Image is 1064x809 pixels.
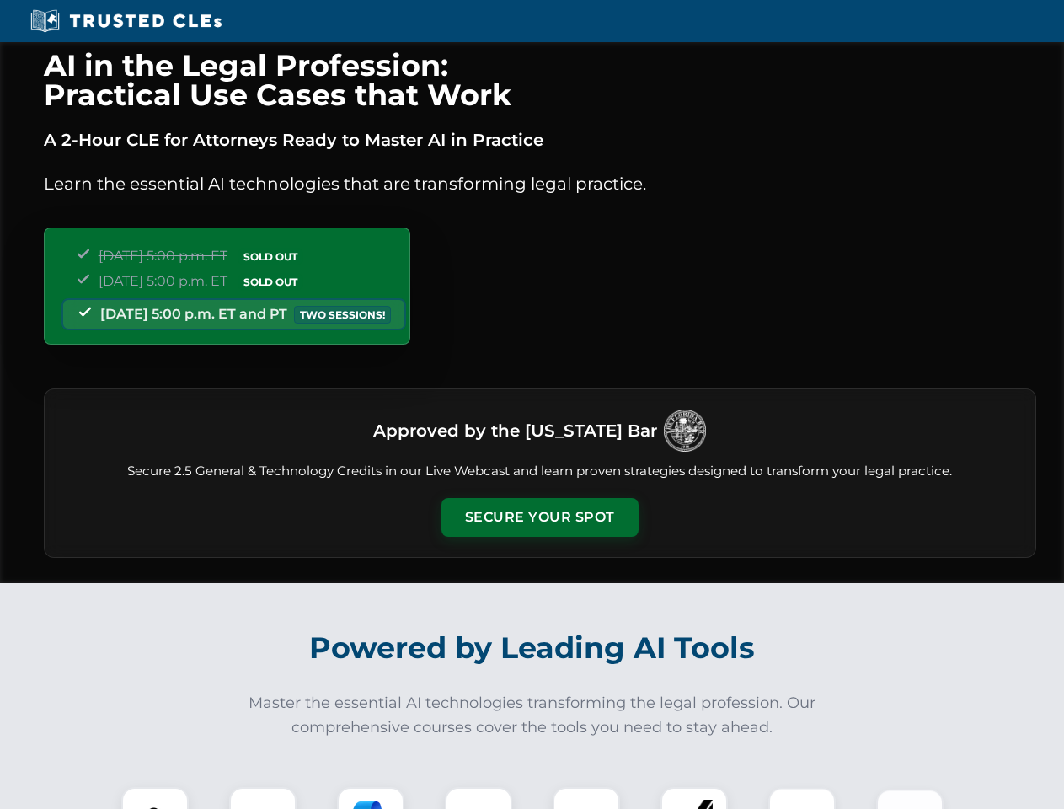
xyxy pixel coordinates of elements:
span: [DATE] 5:00 p.m. ET [99,248,227,264]
span: [DATE] 5:00 p.m. ET [99,273,227,289]
span: SOLD OUT [238,273,303,291]
img: Trusted CLEs [25,8,227,34]
img: Logo [664,410,706,452]
p: A 2-Hour CLE for Attorneys Ready to Master AI in Practice [44,126,1036,153]
h1: AI in the Legal Profession: Practical Use Cases that Work [44,51,1036,110]
span: SOLD OUT [238,248,303,265]
p: Learn the essential AI technologies that are transforming legal practice. [44,170,1036,197]
button: Secure Your Spot [441,498,639,537]
h3: Approved by the [US_STATE] Bar [373,415,657,446]
p: Master the essential AI technologies transforming the legal profession. Our comprehensive courses... [238,691,827,740]
p: Secure 2.5 General & Technology Credits in our Live Webcast and learn proven strategies designed ... [65,462,1015,481]
h2: Powered by Leading AI Tools [66,619,999,678]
